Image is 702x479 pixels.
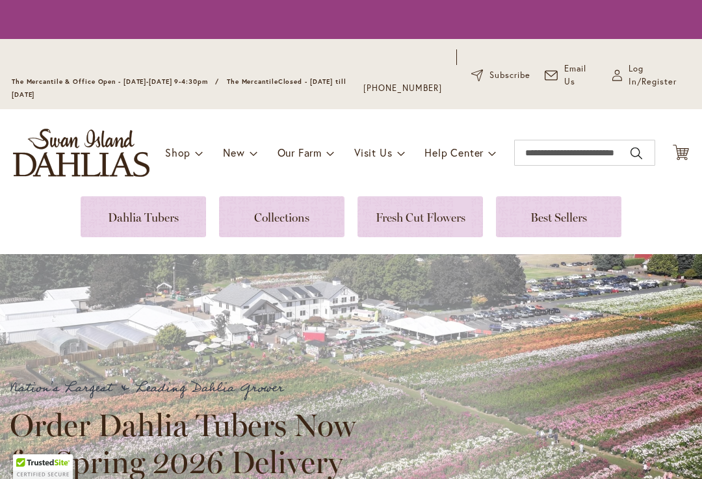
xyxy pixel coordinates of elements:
span: Help Center [424,146,484,159]
span: Shop [165,146,190,159]
span: Email Us [564,62,599,88]
a: [PHONE_NUMBER] [363,82,442,95]
a: store logo [13,129,149,177]
a: Email Us [545,62,598,88]
span: Our Farm [278,146,322,159]
a: Subscribe [471,69,530,82]
button: Search [630,143,642,164]
span: Subscribe [489,69,530,82]
span: New [223,146,244,159]
a: Log In/Register [612,62,690,88]
span: Log In/Register [629,62,690,88]
p: Nation's Largest & Leading Dahlia Grower [10,378,367,399]
span: The Mercantile & Office Open - [DATE]-[DATE] 9-4:30pm / The Mercantile [12,77,278,86]
span: Visit Us [354,146,392,159]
